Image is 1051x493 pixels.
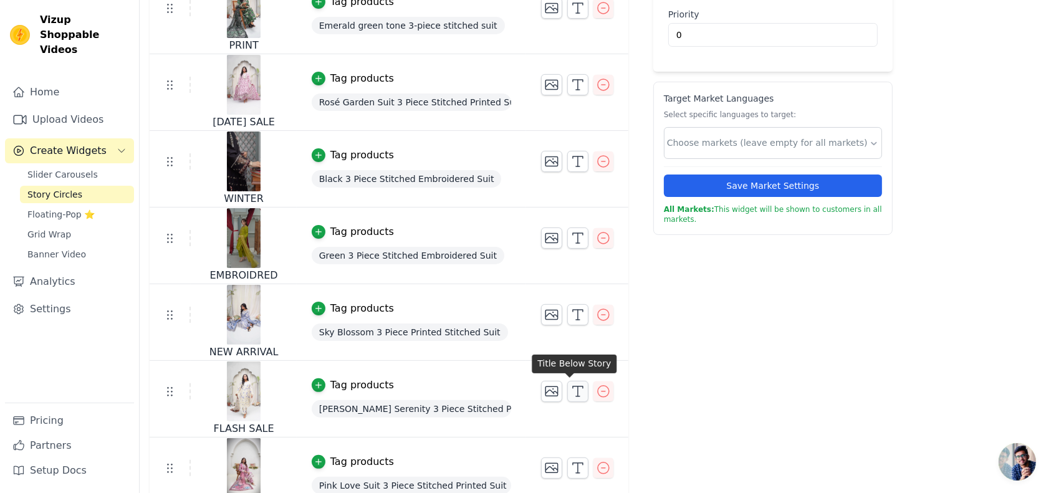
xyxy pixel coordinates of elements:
[330,301,394,316] div: Tag products
[664,175,882,197] button: Save Market Settings
[5,80,134,105] a: Home
[27,248,86,261] span: Banner Video
[541,381,562,402] button: Change Thumbnail
[30,143,107,158] span: Create Widgets
[330,71,394,86] div: Tag products
[5,269,134,294] a: Analytics
[312,378,394,393] button: Tag products
[664,92,882,105] p: Target Market Languages
[664,110,882,120] p: Select specific languages to target:
[541,74,562,95] button: Change Thumbnail
[312,454,394,469] button: Tag products
[541,227,562,249] button: Change Thumbnail
[541,304,562,325] button: Change Thumbnail
[191,345,295,360] div: NEW ARRIVAL
[312,323,508,341] span: Sky Blossom 3 Piece Printed Stitched Suit
[664,204,882,224] p: This widget will be shown to customers in all markets.
[312,17,505,34] span: Emerald green tone 3-piece stitched suit
[191,268,295,283] div: EMBROIDRED
[27,168,98,181] span: Slider Carousels
[27,188,82,201] span: Story Circles
[330,378,394,393] div: Tag products
[668,8,878,21] label: Priority
[40,12,129,57] span: Vizup Shoppable Videos
[330,454,394,469] div: Tag products
[191,421,295,436] div: FLASH SALE
[312,247,504,264] span: Green 3 Piece Stitched Embroidered Suit
[20,226,134,243] a: Grid Wrap
[667,136,869,150] input: Choose markets (leave empty for all markets)
[191,38,295,53] div: PRINT
[312,170,502,188] span: Black 3 Piece Stitched Embroidered Suit
[312,301,394,316] button: Tag products
[330,148,394,163] div: Tag products
[226,361,261,421] img: vizup-images-ba04.png
[20,186,134,203] a: Story Circles
[27,208,95,221] span: Floating-Pop ⭐
[312,93,511,111] span: Rosé Garden Suit 3 Piece Stitched Printed Suit
[5,458,134,483] a: Setup Docs
[5,138,134,163] button: Create Widgets
[330,224,394,239] div: Tag products
[20,246,134,263] a: Banner Video
[5,107,134,132] a: Upload Videos
[312,148,394,163] button: Tag products
[5,408,134,433] a: Pricing
[312,71,394,86] button: Tag products
[27,228,71,241] span: Grid Wrap
[5,297,134,322] a: Settings
[664,205,714,214] strong: All Markets:
[226,132,261,191] img: vizup-images-0066.png
[226,208,261,268] img: vizup-images-61a5.png
[312,224,394,239] button: Tag products
[10,25,30,45] img: Vizup
[226,55,261,115] img: vizup-images-d138.png
[5,433,134,458] a: Partners
[191,115,295,130] div: [DATE] SALE
[226,285,261,345] img: vizup-images-89d0.png
[20,166,134,183] a: Slider Carousels
[999,443,1036,481] div: Open chat
[312,400,511,418] span: [PERSON_NAME] Serenity 3 Piece Stitched Printed Suit
[191,191,295,206] div: WINTER
[20,206,134,223] a: Floating-Pop ⭐
[541,457,562,479] button: Change Thumbnail
[541,151,562,172] button: Change Thumbnail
